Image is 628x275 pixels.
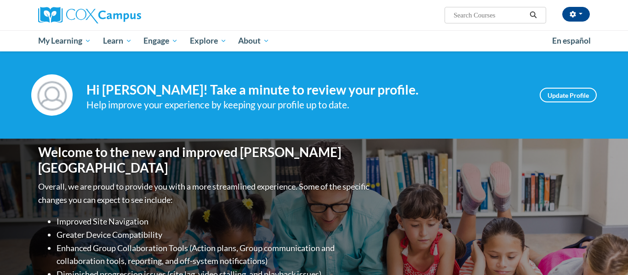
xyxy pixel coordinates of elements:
[57,241,371,268] li: Enhanced Group Collaboration Tools (Action plans, Group communication and collaboration tools, re...
[38,7,213,23] a: Cox Campus
[31,74,73,116] img: Profile Image
[453,10,526,21] input: Search Courses
[38,35,91,46] span: My Learning
[86,97,526,112] div: Help improve your experience by keeping your profile up to date.
[562,7,590,22] button: Account Settings
[38,180,371,207] p: Overall, we are proud to provide you with a more streamlined experience. Some of the specific cha...
[137,30,184,51] a: Engage
[57,228,371,241] li: Greater Device Compatibility
[57,215,371,228] li: Improved Site Navigation
[540,88,597,102] a: Update Profile
[233,30,276,51] a: About
[552,36,591,45] span: En español
[184,30,233,51] a: Explore
[32,30,97,51] a: My Learning
[38,145,371,175] h1: Welcome to the new and improved [PERSON_NAME][GEOGRAPHIC_DATA]
[97,30,138,51] a: Learn
[143,35,178,46] span: Engage
[38,7,141,23] img: Cox Campus
[546,31,597,51] a: En español
[238,35,269,46] span: About
[103,35,132,46] span: Learn
[190,35,227,46] span: Explore
[24,30,604,51] div: Main menu
[86,82,526,98] h4: Hi [PERSON_NAME]! Take a minute to review your profile.
[526,10,540,21] button: Search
